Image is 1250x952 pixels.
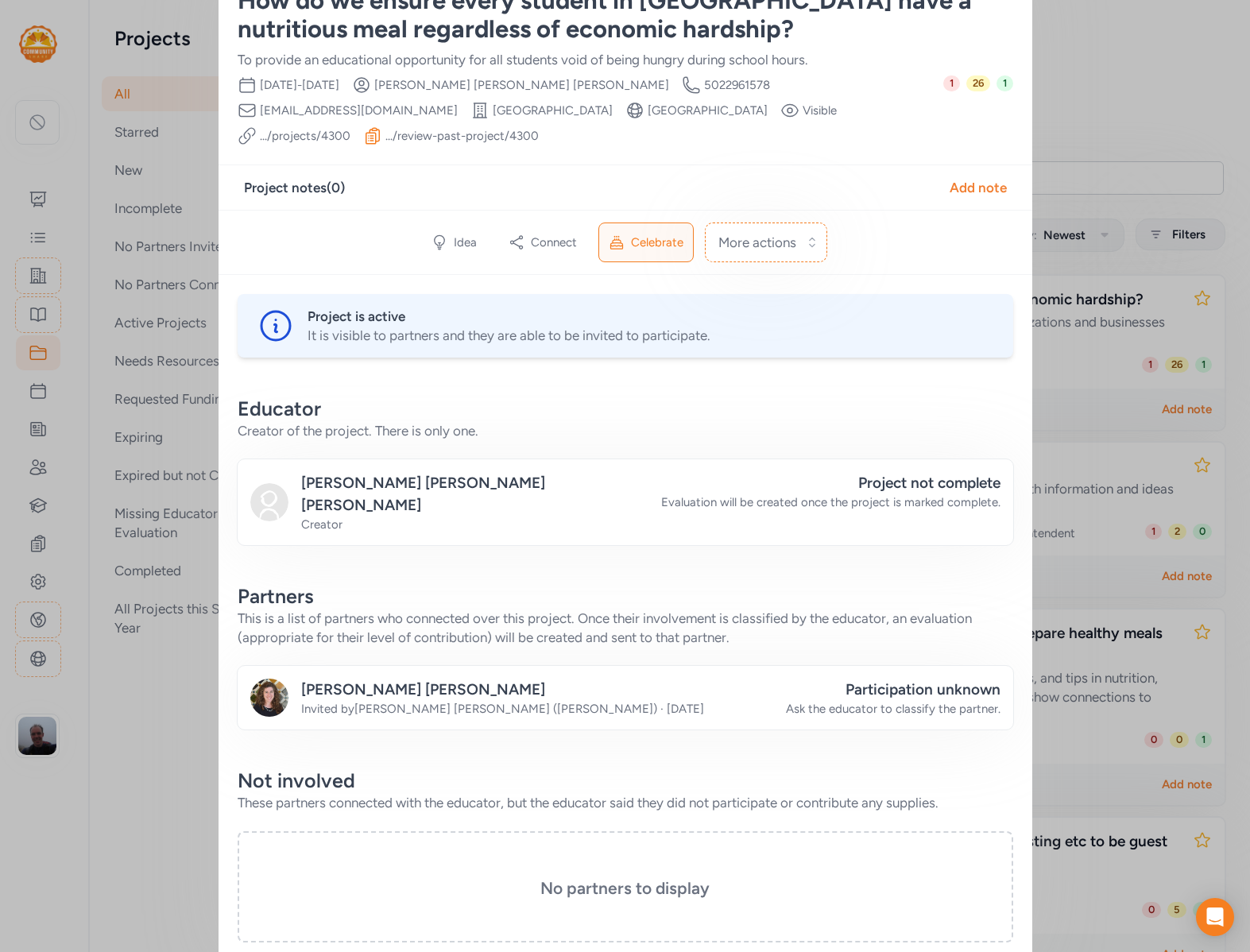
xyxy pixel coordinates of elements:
[301,472,661,517] div: [PERSON_NAME] [PERSON_NAME] [PERSON_NAME]
[238,609,1013,647] div: This is a list of partners who connected over this project. Once their involvement is classified ...
[648,103,768,118] div: [GEOGRAPHIC_DATA]
[493,103,613,118] span: [GEOGRAPHIC_DATA]
[238,793,1013,812] div: These partners connected with the educator, but the educator said they did not participate or con...
[244,178,345,197] div: Project notes ( 0 )
[238,50,1013,69] div: To provide an educational opportunity for all students void of being hungry during school hours.
[374,77,669,93] span: [PERSON_NAME] [PERSON_NAME] [PERSON_NAME]
[301,679,704,701] div: [PERSON_NAME] [PERSON_NAME]
[260,128,350,144] a: .../projects/4300
[385,128,539,144] a: .../review-past-project/4300
[786,701,1000,717] div: Ask the educator to classify the partner.
[667,702,704,716] span: [DATE]
[308,307,994,326] div: Project is active
[704,77,770,93] span: 5022961578
[308,326,994,345] div: It is visible to partners and they are able to be invited to participate.
[718,233,796,252] span: More actions
[531,234,577,250] span: Connect
[277,877,973,900] h3: No partners to display
[250,483,288,521] img: avatar38fbb18c.svg
[238,421,1013,440] div: Creator of the project. There is only one.
[803,103,837,118] span: Visible
[846,680,1000,699] span: Participation unknown
[454,234,477,250] span: Idea
[250,679,288,717] img: xHGhUblRSFqCpjepzwsd
[943,75,960,91] span: 1
[660,702,664,716] span: ·
[950,178,1007,197] div: Add note
[301,517,342,532] span: Creator
[238,768,1013,793] div: Not involved
[631,234,683,250] span: Celebrate
[858,474,1000,492] span: Project not complete
[997,75,1013,91] span: 1
[966,75,990,91] span: 26
[260,77,339,93] span: [DATE] - [DATE]
[238,396,1013,421] div: Educator
[661,494,1000,510] div: Evaluation will be created once the project is marked complete.
[260,103,458,118] span: [EMAIL_ADDRESS][DOMAIN_NAME]
[238,583,1013,609] div: Partners
[301,702,657,716] span: Invited by [PERSON_NAME] [PERSON_NAME] ([PERSON_NAME])
[705,223,827,262] button: More actions
[1196,898,1234,936] div: Open Intercom Messenger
